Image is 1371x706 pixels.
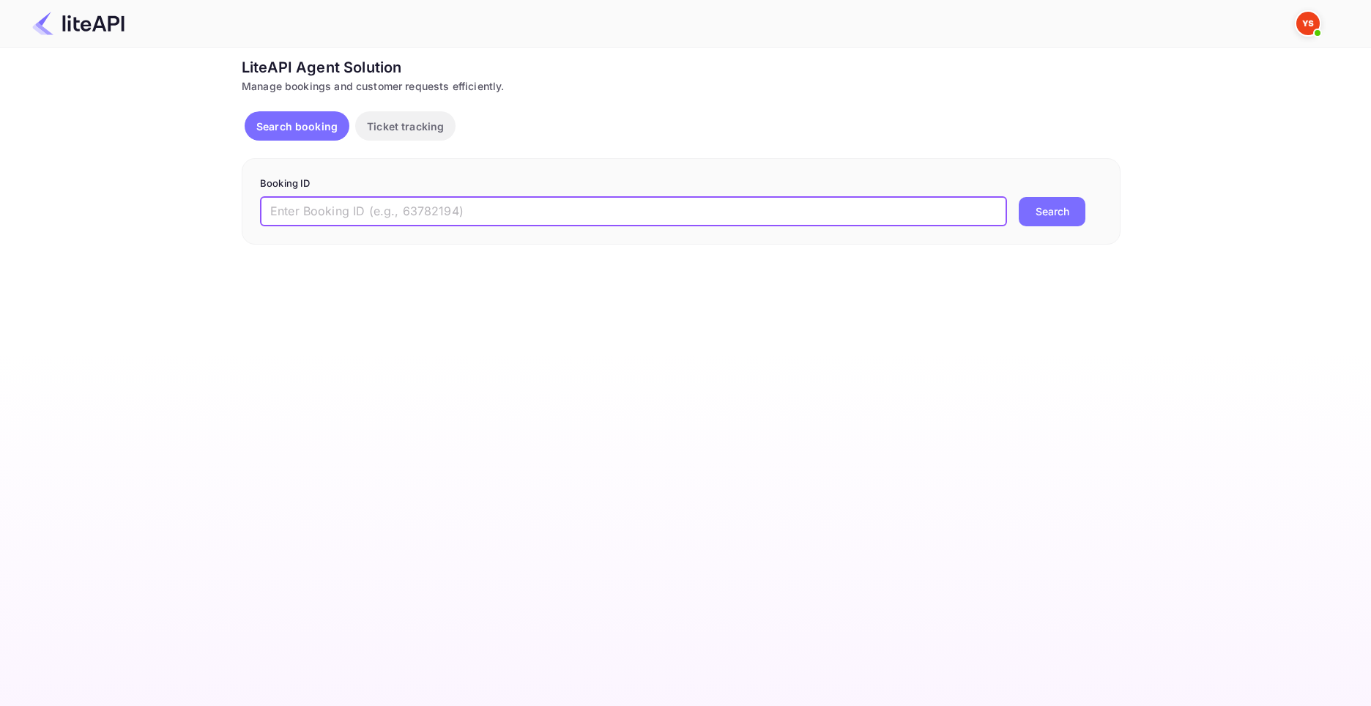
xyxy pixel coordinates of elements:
img: Yandex Support [1296,12,1320,35]
p: Search booking [256,119,338,134]
img: LiteAPI Logo [32,12,125,35]
button: Search [1019,197,1085,226]
div: Manage bookings and customer requests efficiently. [242,78,1121,94]
p: Ticket tracking [367,119,444,134]
input: Enter Booking ID (e.g., 63782194) [260,197,1007,226]
div: LiteAPI Agent Solution [242,56,1121,78]
p: Booking ID [260,176,1102,191]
